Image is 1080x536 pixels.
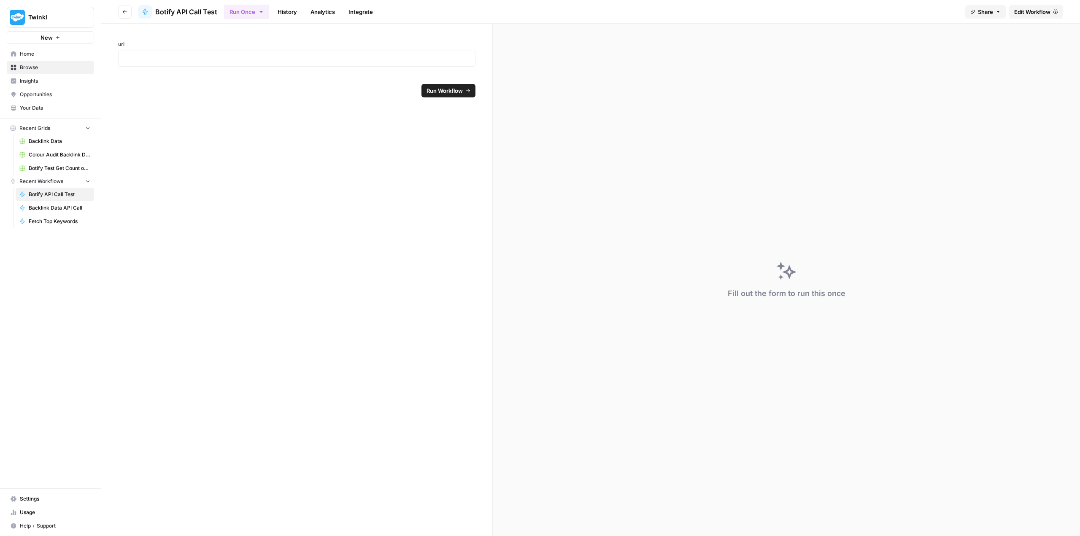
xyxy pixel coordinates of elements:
[40,33,53,42] span: New
[343,5,378,19] a: Integrate
[29,204,90,212] span: Backlink Data API Call
[10,10,25,25] img: Twinkl Logo
[20,50,90,58] span: Home
[7,61,94,74] a: Browse
[421,84,475,97] button: Run Workflow
[16,201,94,215] a: Backlink Data API Call
[1009,5,1063,19] a: Edit Workflow
[7,175,94,188] button: Recent Workflows
[16,188,94,201] a: Botify API Call Test
[7,47,94,61] a: Home
[29,191,90,198] span: Botify API Call Test
[7,31,94,44] button: New
[138,5,217,19] a: Botify API Call Test
[19,124,50,132] span: Recent Grids
[29,218,90,225] span: Fetch Top Keywords
[7,101,94,115] a: Your Data
[7,492,94,506] a: Settings
[273,5,302,19] a: History
[16,162,94,175] a: Botify Test Get Count of Inlinks
[16,148,94,162] a: Colour Audit Backlink Data
[20,104,90,112] span: Your Data
[29,137,90,145] span: Backlink Data
[20,64,90,71] span: Browse
[20,495,90,503] span: Settings
[19,178,63,185] span: Recent Workflows
[20,91,90,98] span: Opportunities
[20,77,90,85] span: Insights
[7,519,94,533] button: Help + Support
[16,135,94,148] a: Backlink Data
[7,74,94,88] a: Insights
[305,5,340,19] a: Analytics
[16,215,94,228] a: Fetch Top Keywords
[118,40,475,48] label: url
[155,7,217,17] span: Botify API Call Test
[29,151,90,159] span: Colour Audit Backlink Data
[728,288,845,299] div: Fill out the form to run this once
[20,522,90,530] span: Help + Support
[7,122,94,135] button: Recent Grids
[28,13,79,22] span: Twinkl
[965,5,1006,19] button: Share
[20,509,90,516] span: Usage
[224,5,269,19] button: Run Once
[7,506,94,519] a: Usage
[7,7,94,28] button: Workspace: Twinkl
[978,8,993,16] span: Share
[7,88,94,101] a: Opportunities
[1014,8,1050,16] span: Edit Workflow
[29,164,90,172] span: Botify Test Get Count of Inlinks
[427,86,463,95] span: Run Workflow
